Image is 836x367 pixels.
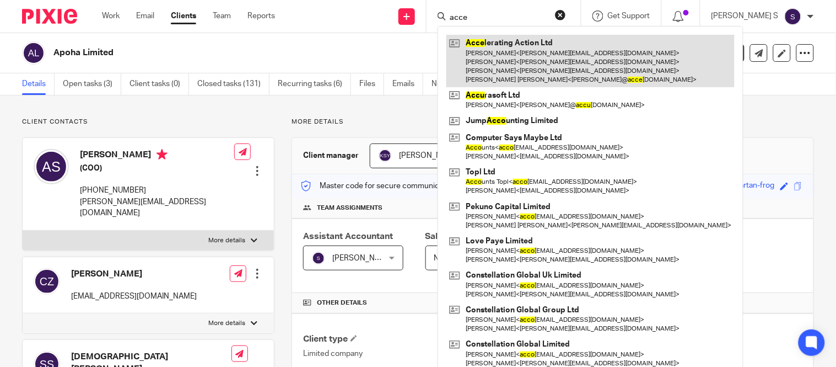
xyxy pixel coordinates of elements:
[80,149,234,163] h4: [PERSON_NAME]
[136,10,154,22] a: Email
[53,47,542,58] h2: Apoha Limited
[34,268,60,295] img: svg%3E
[449,13,548,23] input: Search
[332,254,400,262] span: [PERSON_NAME] S
[80,196,234,219] p: [PERSON_NAME][EMAIL_ADDRESS][DOMAIN_NAME]
[71,268,197,280] h4: [PERSON_NAME]
[208,236,245,245] p: More details
[555,9,566,20] button: Clear
[312,252,325,265] img: svg%3E
[102,10,120,22] a: Work
[317,299,367,307] span: Other details
[432,73,472,95] a: Notes (0)
[278,73,351,95] a: Recurring tasks (6)
[379,149,392,162] img: svg%3E
[303,348,553,359] p: Limited company
[300,180,490,192] p: Master code for secure communications and files
[213,10,231,22] a: Team
[247,10,275,22] a: Reports
[130,73,189,95] a: Client tasks (0)
[292,118,814,126] p: More details
[434,254,479,262] span: Not selected
[71,291,197,302] p: [EMAIL_ADDRESS][DOMAIN_NAME]
[317,204,382,212] span: Team assignments
[208,319,245,328] p: More details
[399,152,460,159] span: [PERSON_NAME]
[34,149,69,184] img: svg%3E
[608,12,650,20] span: Get Support
[392,73,423,95] a: Emails
[303,232,393,241] span: Assistant Accountant
[784,8,802,25] img: svg%3E
[425,232,480,241] span: Sales Person
[359,73,384,95] a: Files
[22,73,55,95] a: Details
[711,10,779,22] p: [PERSON_NAME] S
[157,149,168,160] i: Primary
[197,73,269,95] a: Closed tasks (131)
[80,163,234,174] h5: (COO)
[22,41,45,65] img: svg%3E
[80,185,234,196] p: [PHONE_NUMBER]
[22,9,77,24] img: Pixie
[303,333,553,345] h4: Client type
[63,73,121,95] a: Open tasks (3)
[22,118,274,126] p: Client contacts
[171,10,196,22] a: Clients
[303,150,359,161] h3: Client manager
